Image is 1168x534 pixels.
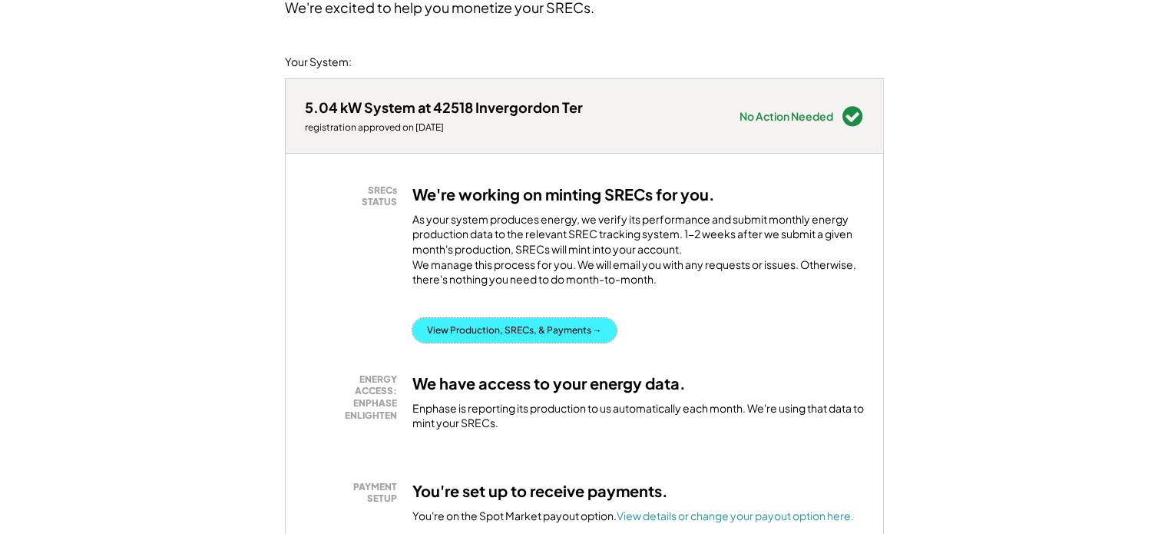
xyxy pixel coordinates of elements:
h3: We're working on minting SRECs for you. [412,184,715,204]
div: 5.04 kW System at 42518 Invergordon Ter [305,98,583,116]
div: You're on the Spot Market payout option. [412,509,854,524]
h3: You're set up to receive payments. [412,481,668,501]
div: SRECs STATUS [313,184,397,208]
div: PAYMENT SETUP [313,481,397,505]
div: Your System: [285,55,352,70]
button: View Production, SRECs, & Payments → [412,318,617,343]
a: View details or change your payout option here. [617,509,854,522]
div: registration approved on [DATE] [305,121,583,134]
div: Enphase is reporting its production to us automatically each month. We're using that data to mint... [412,401,864,431]
h3: We have access to your energy data. [412,373,686,393]
div: No Action Needed [740,111,833,121]
div: ENERGY ACCESS: ENPHASE ENLIGHTEN [313,373,397,421]
div: As your system produces energy, we verify its performance and submit monthly energy production da... [412,212,864,295]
